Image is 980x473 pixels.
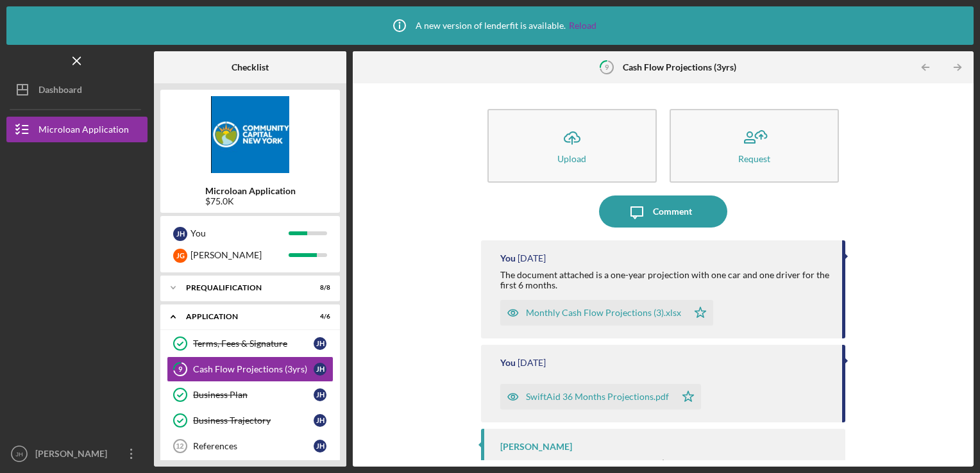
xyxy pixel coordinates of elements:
[526,308,681,318] div: Monthly Cash Flow Projections (3).xlsx
[186,284,298,292] div: Prequalification
[173,227,187,241] div: J H
[670,109,839,183] button: Request
[569,21,596,31] a: Reload
[500,442,572,452] div: [PERSON_NAME]
[232,62,269,72] b: Checklist
[500,253,516,263] div: You
[738,154,770,163] div: Request
[314,388,326,401] div: J H
[6,77,148,103] button: Dashboard
[193,338,314,349] div: Terms, Fees & Signature
[605,63,609,71] tspan: 9
[193,441,314,451] div: References
[38,117,129,145] div: Microloan Application
[160,96,340,173] img: Product logo
[500,300,713,326] button: Monthly Cash Flow Projections (3).xlsx
[178,365,183,374] tspan: 9
[193,415,314,426] div: Business Trajectory
[6,441,148,467] button: JH[PERSON_NAME]
[32,441,115,470] div: [PERSON_NAME]
[314,337,326,350] div: J H
[6,117,148,142] button: Microloan Application
[314,414,326,427] div: J H
[526,392,669,402] div: SwiftAid 36 Months Projections.pdf
[173,249,187,263] div: J G
[314,440,326,452] div: J H
[193,364,314,374] div: Cash Flow Projections (3yrs)
[167,408,334,433] a: Business TrajectoryJH
[205,196,296,206] div: $75.0K
[167,382,334,408] a: Business PlanJH
[557,154,586,163] div: Upload
[167,331,334,356] a: Terms, Fees & SignatureJH
[599,195,727,228] button: Comment
[38,77,82,106] div: Dashboard
[15,451,23,458] text: JH
[190,244,289,266] div: [PERSON_NAME]
[384,10,596,42] div: A new version of lenderfit is available.
[167,433,334,459] a: 12ReferencesJH
[205,186,296,196] b: Microloan Application
[653,195,692,228] div: Comment
[500,270,830,290] div: The document attached is a one-year projection with one car and one driver for the first 6 months.
[500,358,516,368] div: You
[193,390,314,400] div: Business Plan
[518,358,546,368] time: 2025-08-06 20:44
[314,363,326,376] div: J H
[186,313,298,320] div: Application
[176,442,183,450] tspan: 12
[518,253,546,263] time: 2025-08-25 17:28
[307,313,330,320] div: 4 / 6
[623,62,736,72] b: Cash Flow Projections (3yrs)
[500,384,701,410] button: SwiftAid 36 Months Projections.pdf
[307,284,330,292] div: 8 / 8
[190,222,289,244] div: You
[487,109,657,183] button: Upload
[167,356,334,382] a: 9Cash Flow Projections (3yrs)JH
